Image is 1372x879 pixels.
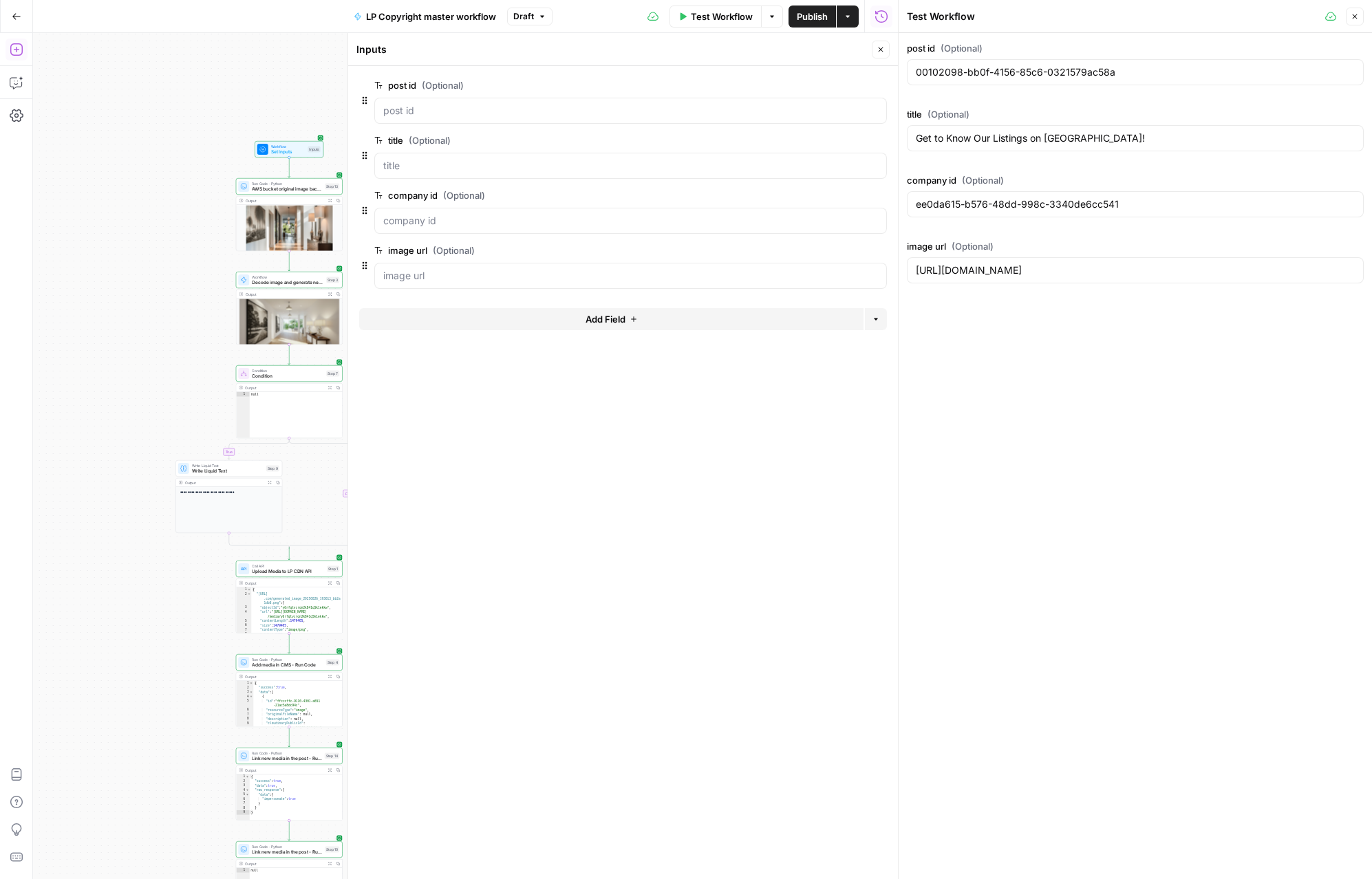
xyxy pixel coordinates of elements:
[507,8,553,25] button: Draft
[252,849,322,856] span: Link new media in the post - Run Code
[288,633,290,653] g: Edge from step_1 to step_4
[374,133,809,147] label: title
[271,149,306,155] span: Set Inputs
[236,783,250,788] div: 3
[907,173,1364,187] label: company id
[356,43,868,56] div: Inputs
[359,308,864,330] button: Add Field
[236,299,342,353] img: generated_image_20250826_193613_bb2a1db8.png
[236,774,250,779] div: 1
[383,104,878,118] input: post id
[952,239,994,253] span: (Optional)
[185,480,264,486] div: Output
[236,619,251,624] div: 5
[228,438,289,459] g: Edge from step_7 to step_9
[236,788,250,793] div: 4
[236,561,343,633] div: Call APIUpload Media to LP CDN APIStep 1Output{ "[URL] .com/generated_image_20250826_193613_bb2a ...
[266,466,279,472] div: Step 9
[325,847,339,853] div: Step 10
[252,279,323,286] span: Decode image and generate new one with Imagen
[192,468,264,475] span: Write Liquid Text
[236,392,250,397] div: 1
[326,660,340,666] div: Step 4
[247,592,251,597] span: Toggle code folding, rows 2 through 11
[326,371,339,377] div: Step 7
[236,721,253,730] div: 9
[383,269,878,283] input: image url
[252,844,322,849] span: Run Code · Python
[252,368,323,373] span: Condition
[271,144,306,149] span: Workflow
[345,6,504,28] button: LP Copyright master workflow
[789,6,836,28] button: Publish
[962,173,1004,187] span: (Optional)
[383,214,878,228] input: company id
[236,810,250,815] div: 9
[236,699,253,708] div: 5
[586,312,625,326] span: Add Field
[907,41,1364,55] label: post id
[236,806,250,811] div: 8
[308,146,321,153] div: Inputs
[229,533,290,549] g: Edge from step_9 to step_7-conditional-end
[409,133,451,147] span: (Optional)
[691,10,753,23] span: Test Workflow
[245,861,323,867] div: Output
[249,681,253,686] span: Toggle code folding, rows 1 through 111
[374,188,809,202] label: company id
[236,141,343,158] div: WorkflowSet InputsInputs
[249,690,253,695] span: Toggle code folding, rows 3 through 54
[288,345,290,365] g: Edge from step_3 to step_7
[236,654,343,727] div: Run Code · PythonAdd media in CMS - Run CodeStep 4Output{ "success":true, "data":[ { "id":"ffcccf...
[236,587,251,592] div: 1
[236,868,250,873] div: 1
[236,797,250,802] div: 6
[236,695,253,699] div: 4
[236,792,250,797] div: 5
[797,10,828,23] span: Publish
[326,277,339,283] div: Step 3
[252,662,323,669] span: Add media in CMS - Run Code
[669,6,761,28] button: Test Workflow
[374,78,809,92] label: post id
[247,587,251,592] span: Toggle code folding, rows 1 through 12
[236,690,253,695] div: 3
[252,563,324,569] span: Call API
[289,438,350,549] g: Edge from step_7 to step_7-conditional-end
[288,727,290,747] g: Edge from step_4 to step_14
[245,385,323,391] div: Output
[236,801,250,806] div: 7
[236,686,253,691] div: 2
[443,188,485,202] span: (Optional)
[252,657,323,662] span: Run Code · Python
[236,748,343,821] div: Run Code · PythonLink new media in the post - Run CodeStep 14Output{ "success":true, "data":true,...
[433,243,475,257] span: (Optional)
[907,107,1364,121] label: title
[236,623,251,628] div: 6
[245,674,323,680] div: Output
[422,78,464,92] span: (Optional)
[236,205,342,259] img: j98cxlqjwpzwphjqgviu.png
[246,788,250,793] span: Toggle code folding, rows 4 through 8
[246,774,250,779] span: Toggle code folding, rows 1 through 9
[245,292,323,297] div: Output
[366,10,496,23] span: LP Copyright master workflow
[249,695,253,699] span: Toggle code folding, rows 4 through 53
[252,750,322,756] span: Run Code · Python
[252,568,324,575] span: Upload Media to LP CDN API
[252,186,322,193] span: AWS bucket original image backup Run Code
[325,184,339,190] div: Step 13
[288,251,290,271] g: Edge from step_13 to step_3
[252,181,322,186] span: Run Code · Python
[245,580,323,586] div: Output
[374,243,809,257] label: image url
[236,632,251,637] div: 8
[236,610,251,619] div: 4
[236,681,253,686] div: 1
[252,755,322,762] span: Link new media in the post - Run Code
[288,547,290,561] g: Edge from step_7-conditional-end to step_1
[236,272,343,345] div: WorkflowDecode image and generate new one with ImagenStep 3Output
[236,779,250,784] div: 2
[236,365,343,438] div: ConditionConditionStep 7Outputnull
[288,821,290,840] g: Edge from step_14 to step_10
